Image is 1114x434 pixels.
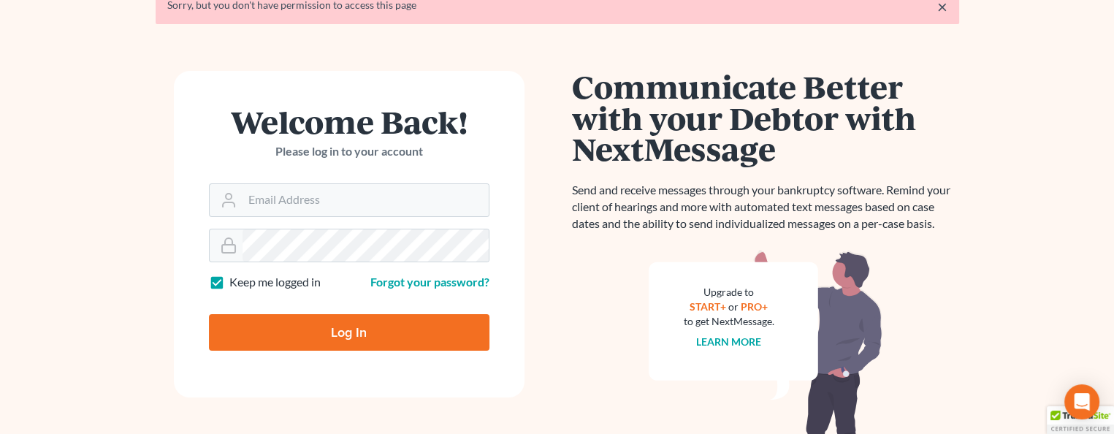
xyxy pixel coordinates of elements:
[209,143,489,160] p: Please log in to your account
[696,335,761,348] a: Learn more
[684,314,774,329] div: to get NextMessage.
[572,182,959,232] p: Send and receive messages through your bankruptcy software. Remind your client of hearings and mo...
[370,275,489,289] a: Forgot your password?
[728,300,739,313] span: or
[690,300,726,313] a: START+
[1064,384,1099,419] div: Open Intercom Messenger
[243,184,489,216] input: Email Address
[1047,406,1114,434] div: TrustedSite Certified
[209,314,489,351] input: Log In
[229,274,321,291] label: Keep me logged in
[209,106,489,137] h1: Welcome Back!
[572,71,959,164] h1: Communicate Better with your Debtor with NextMessage
[684,285,774,300] div: Upgrade to
[741,300,768,313] a: PRO+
